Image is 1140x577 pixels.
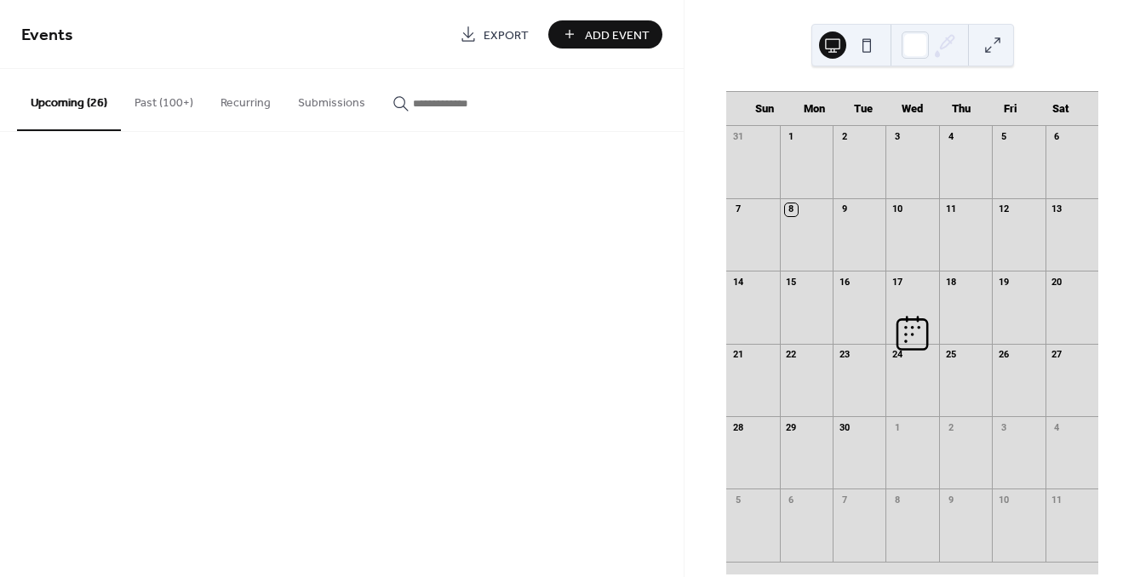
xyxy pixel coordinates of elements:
div: 14 [731,276,744,288]
div: 4 [944,131,957,144]
div: Tue [839,92,888,126]
div: 6 [785,494,798,506]
div: 10 [891,203,903,216]
div: 13 [1051,203,1063,216]
div: 20 [1051,276,1063,288]
div: 22 [785,349,798,362]
div: 1 [891,421,903,434]
button: Add Event [548,20,662,49]
div: 2 [944,421,957,434]
div: Sun [740,92,789,126]
span: Export [484,26,529,44]
span: Add Event [585,26,650,44]
button: Submissions [284,69,379,129]
div: 11 [944,203,957,216]
div: 17 [891,276,903,288]
div: Fri [986,92,1035,126]
div: 9 [838,203,851,216]
div: 7 [838,494,851,506]
span: Events [21,19,73,52]
div: 9 [944,494,957,506]
div: 8 [785,203,798,216]
div: 8 [891,494,903,506]
a: Export [447,20,541,49]
div: 5 [997,131,1010,144]
div: 10 [997,494,1010,506]
div: 16 [838,276,851,288]
div: 3 [997,421,1010,434]
div: 4 [1051,421,1063,434]
div: 7 [731,203,744,216]
div: 25 [944,349,957,362]
div: Thu [937,92,987,126]
div: 18 [944,276,957,288]
div: 2 [838,131,851,144]
div: 24 [891,349,903,362]
div: Sat [1035,92,1085,126]
div: 19 [997,276,1010,288]
div: 11 [1051,494,1063,506]
div: Mon [789,92,839,126]
div: 30 [838,421,851,434]
div: 5 [731,494,744,506]
button: Upcoming (26) [17,69,121,131]
div: 27 [1051,349,1063,362]
div: 28 [731,421,744,434]
div: 21 [731,349,744,362]
div: 15 [785,276,798,288]
div: 1 [785,131,798,144]
button: Past (100+) [121,69,207,129]
div: 12 [997,203,1010,216]
div: 6 [1051,131,1063,144]
div: Wed [888,92,937,126]
div: 26 [997,349,1010,362]
div: 31 [731,131,744,144]
div: 29 [785,421,798,434]
div: 3 [891,131,903,144]
div: 23 [838,349,851,362]
button: Recurring [207,69,284,129]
